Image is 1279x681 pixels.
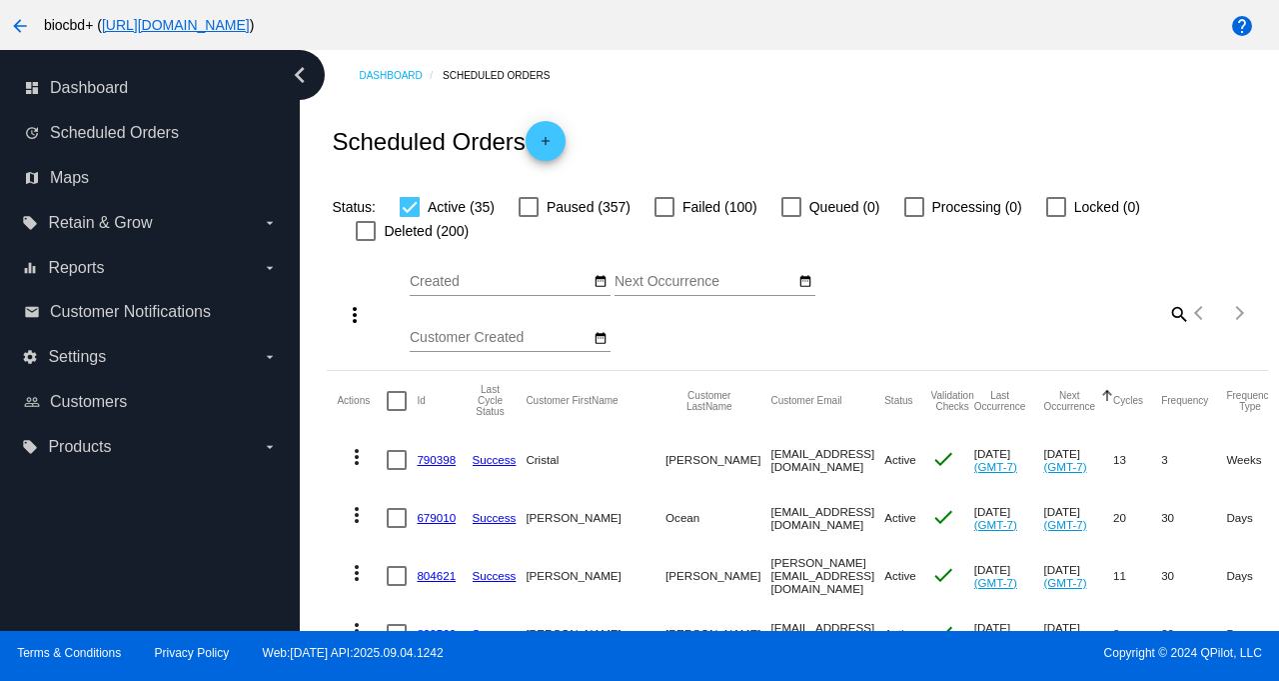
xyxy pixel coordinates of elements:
span: Dashboard [50,79,128,97]
mat-cell: [EMAIL_ADDRESS][DOMAIN_NAME] [770,431,884,489]
span: Maps [50,169,89,187]
span: Paused (357) [547,195,631,219]
span: Reports [48,259,104,277]
span: Retain & Grow [48,214,152,232]
mat-cell: 30 [1161,489,1226,547]
a: Web:[DATE] API:2025.09.04.1242 [263,646,444,660]
a: 804621 [417,569,456,582]
a: Privacy Policy [155,646,230,660]
button: Previous page [1180,293,1220,333]
i: chevron_left [284,59,316,91]
mat-cell: [EMAIL_ADDRESS][DOMAIN_NAME] [770,489,884,547]
i: arrow_drop_down [262,260,278,276]
i: dashboard [24,80,40,96]
mat-cell: [DATE] [974,605,1044,663]
input: Created [410,274,590,290]
input: Customer Created [410,330,590,346]
i: map [24,170,40,186]
a: Dashboard [359,60,443,91]
span: Failed (100) [682,195,757,219]
button: Change sorting for Id [417,395,425,407]
a: map Maps [24,162,278,194]
mat-cell: [DATE] [1043,431,1113,489]
span: biocbd+ ( ) [44,17,254,33]
mat-cell: [PERSON_NAME] [526,547,665,605]
a: 790398 [417,453,456,466]
mat-cell: Ocean [665,489,770,547]
span: Settings [48,348,106,366]
i: local_offer [22,439,38,455]
mat-cell: 20 [1113,489,1161,547]
a: 809560 [417,627,456,640]
button: Next page [1220,293,1260,333]
mat-cell: [PERSON_NAME] [526,605,665,663]
a: Success [473,511,517,524]
i: equalizer [22,260,38,276]
a: Scheduled Orders [443,60,568,91]
mat-icon: check [931,563,955,587]
mat-cell: 3 [1161,431,1226,489]
span: Products [48,438,111,456]
mat-icon: check [931,621,955,645]
span: Copyright © 2024 QPilot, LLC [656,646,1262,660]
mat-icon: date_range [594,274,608,290]
mat-cell: Cristal [526,431,665,489]
a: Terms & Conditions [17,646,121,660]
button: Change sorting for FrequencyType [1226,390,1273,412]
i: email [24,304,40,320]
mat-cell: 13 [1113,431,1161,489]
mat-cell: [EMAIL_ADDRESS][DOMAIN_NAME] [770,605,884,663]
a: Success [473,627,517,640]
button: Change sorting for LastProcessingCycleId [473,384,509,417]
mat-icon: help [1230,14,1254,38]
span: Active [884,569,916,582]
i: update [24,125,40,141]
mat-icon: more_vert [345,445,369,469]
a: email Customer Notifications [24,296,278,328]
button: Change sorting for LastOccurrenceUtc [974,390,1026,412]
mat-icon: more_vert [343,303,367,327]
a: Success [473,569,517,582]
mat-cell: [DATE] [1043,489,1113,547]
a: (GMT-7) [1043,518,1086,531]
mat-cell: [DATE] [974,489,1044,547]
mat-icon: date_range [594,331,608,347]
a: Success [473,453,517,466]
mat-cell: [PERSON_NAME][EMAIL_ADDRESS][DOMAIN_NAME] [770,547,884,605]
button: Change sorting for CustomerFirstName [526,395,618,407]
i: arrow_drop_down [262,215,278,231]
mat-icon: more_vert [345,561,369,585]
span: Active [884,511,916,524]
i: settings [22,349,38,365]
mat-cell: 30 [1161,547,1226,605]
mat-icon: search [1166,298,1190,329]
h2: Scheduled Orders [332,121,565,161]
input: Next Occurrence [615,274,794,290]
a: (GMT-7) [974,460,1017,473]
mat-icon: arrow_back [8,14,32,38]
mat-cell: [DATE] [974,547,1044,605]
span: Queued (0) [809,195,880,219]
mat-header-cell: Actions [337,371,387,431]
span: Active [884,453,916,466]
mat-cell: [DATE] [1043,547,1113,605]
a: 679010 [417,511,456,524]
span: Customer Notifications [50,303,211,321]
button: Change sorting for Status [884,395,912,407]
mat-icon: more_vert [345,503,369,527]
span: Processing (0) [932,195,1022,219]
a: (GMT-7) [1043,460,1086,473]
a: (GMT-7) [1043,576,1086,589]
mat-cell: 30 [1161,605,1226,663]
mat-cell: [DATE] [1043,605,1113,663]
mat-icon: check [931,447,955,471]
span: Active [884,627,916,640]
mat-icon: check [931,505,955,529]
mat-cell: [PERSON_NAME] [665,431,770,489]
span: Customers [50,393,127,411]
a: dashboard Dashboard [24,72,278,104]
a: (GMT-7) [974,518,1017,531]
button: Change sorting for Frequency [1161,395,1208,407]
span: Deleted (200) [384,219,469,243]
i: arrow_drop_down [262,349,278,365]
